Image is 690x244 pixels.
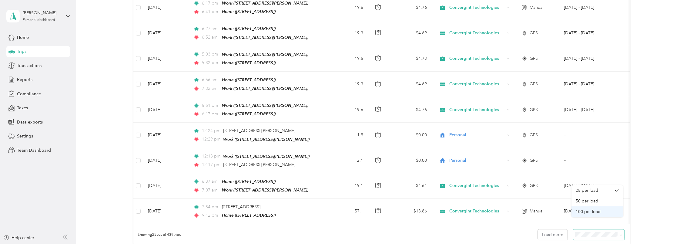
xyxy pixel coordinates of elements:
td: Sep 1 - 30, 2025 [559,46,614,72]
td: $4.73 [389,46,432,72]
span: 9:12 pm [202,212,219,219]
span: Convergint Technologies [449,107,505,113]
span: 6:52 am [202,34,219,41]
td: $4.76 [389,97,432,123]
span: Transactions [17,63,42,69]
td: $4.64 [389,173,432,199]
span: Home ([STREET_ADDRESS]) [222,60,276,65]
span: 7:07 am [202,187,219,194]
span: Data exports [17,119,43,125]
span: Settings [17,133,33,139]
td: [DATE] [143,173,189,199]
span: Compliance [17,91,41,97]
td: [DATE] [143,46,189,72]
td: [DATE] [143,97,189,123]
span: Home ([STREET_ADDRESS]) [222,9,276,14]
span: Work ([STREET_ADDRESS][PERSON_NAME]) [223,154,310,159]
span: GPS [530,81,538,87]
span: 6:27 am [202,25,219,32]
td: $0.00 [389,123,432,148]
span: Work ([STREET_ADDRESS][PERSON_NAME]) [222,1,308,5]
span: Home [17,34,29,41]
span: Reports [17,76,32,83]
span: 5:51 pm [202,102,219,109]
span: Home ([STREET_ADDRESS]) [222,179,276,184]
td: 1.9 [328,123,368,148]
span: GPS [530,30,538,36]
span: 12:24 pm [202,127,220,134]
td: 19.3 [328,20,368,46]
td: $4.69 [389,20,432,46]
span: Work ([STREET_ADDRESS][PERSON_NAME]) [222,103,308,108]
span: Home ([STREET_ADDRESS]) [222,111,276,116]
span: [STREET_ADDRESS] [222,204,260,209]
span: 7:54 pm [202,204,219,210]
div: Help center [3,235,34,241]
span: 6:41 pm [202,8,219,15]
span: 7:32 am [202,85,219,92]
span: [STREET_ADDRESS][PERSON_NAME] [223,128,295,133]
span: 100 per load [576,209,601,214]
span: Convergint Technologies [449,182,505,189]
td: $13.86 [389,199,432,224]
span: Convergint Technologies [449,208,505,215]
td: 19.3 [328,72,368,97]
span: Trips [17,48,26,55]
span: Team Dashboard [17,147,51,154]
span: [STREET_ADDRESS][PERSON_NAME] [223,162,295,167]
span: Work ([STREET_ADDRESS][PERSON_NAME]) [223,137,310,142]
span: 50 per load [576,198,598,204]
span: Manual [530,4,543,11]
td: $0.00 [389,148,432,173]
td: 2.1 [328,148,368,173]
span: GPS [530,107,538,113]
span: Home ([STREET_ADDRESS]) [222,26,276,31]
td: [DATE] [143,199,189,224]
span: Work ([STREET_ADDRESS][PERSON_NAME]) [222,86,308,91]
span: Manual [530,208,543,215]
span: 5:32 pm [202,59,219,66]
td: Sep 1 - 30, 2025 [559,173,614,199]
span: Work ([STREET_ADDRESS][PERSON_NAME]) [222,52,308,57]
span: Convergint Technologies [449,30,505,36]
span: Showing 25 out of 439 trips [133,232,181,238]
span: Personal [449,157,505,164]
span: 12:13 pm [202,153,220,160]
td: -- [559,123,614,148]
span: GPS [530,157,538,164]
iframe: Everlance-gr Chat Button Frame [656,210,690,244]
span: Personal [449,132,505,138]
td: Sep 1 - 30, 2025 [559,72,614,97]
span: Convergint Technologies [449,81,505,87]
span: 25 per load [576,188,598,193]
td: 19.6 [328,97,368,123]
span: 6:56 am [202,76,219,83]
td: [DATE] [143,123,189,148]
span: 12:29 pm [202,136,220,143]
td: [DATE] [143,20,189,46]
span: 6:37 am [202,178,219,185]
span: Taxes [17,105,28,111]
span: 6:17 pm [202,111,219,117]
span: GPS [530,182,538,189]
td: $4.69 [389,72,432,97]
span: GPS [530,55,538,62]
span: Home ([STREET_ADDRESS]) [222,213,276,218]
button: Load more [538,229,568,240]
td: [DATE] [143,148,189,173]
span: Work ([STREET_ADDRESS][PERSON_NAME]) [222,188,308,192]
span: Convergint Technologies [449,4,505,11]
td: 57.1 [328,199,368,224]
td: -- [559,148,614,173]
td: Sep 1 - 30, 2025 [559,199,614,224]
td: [DATE] [143,72,189,97]
td: 19.1 [328,173,368,199]
span: Work ([STREET_ADDRESS][PERSON_NAME]) [222,35,308,40]
span: GPS [530,132,538,138]
span: Convergint Technologies [449,55,505,62]
span: 12:17 pm [202,161,220,168]
div: Personal dashboard [23,18,55,22]
td: Sep 1 - 30, 2025 [559,20,614,46]
span: Home ([STREET_ADDRESS]) [222,77,276,82]
td: 19.5 [328,46,368,72]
